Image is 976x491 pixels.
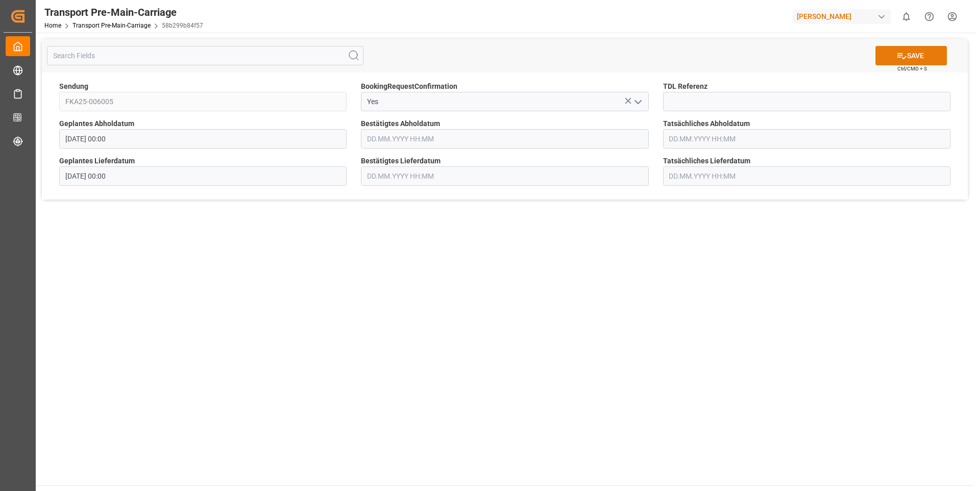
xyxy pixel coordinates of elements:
a: Home [44,22,61,29]
button: [PERSON_NAME] [793,7,895,26]
input: Search Fields [47,46,363,65]
button: show 0 new notifications [895,5,918,28]
span: Sendung [59,81,88,92]
button: Help Center [918,5,941,28]
input: DD.MM.YYYY HH:MM [663,129,950,149]
input: DD.MM.YYYY HH:MM [361,166,648,186]
input: DD.MM.YYYY HH:MM [361,129,648,149]
span: Tatsächliches Lieferdatum [663,156,750,166]
span: BookingRequestConfirmation [361,81,457,92]
div: [PERSON_NAME] [793,9,891,24]
a: Transport Pre-Main-Carriage [72,22,151,29]
button: open menu [629,94,645,110]
span: Geplantes Abholdatum [59,118,134,129]
button: SAVE [875,46,947,65]
input: DD.MM.YYYY HH:MM [663,166,950,186]
div: Transport Pre-Main-Carriage [44,5,203,20]
span: TDL Referenz [663,81,707,92]
span: Bestätigtes Abholdatum [361,118,440,129]
input: DD.MM.YYYY HH:MM [59,129,347,149]
span: Geplantes Lieferdatum [59,156,135,166]
span: Ctrl/CMD + S [897,65,927,72]
span: Tatsächliches Abholdatum [663,118,750,129]
span: Bestätigtes Lieferdatum [361,156,441,166]
input: DD.MM.YYYY HH:MM [59,166,347,186]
